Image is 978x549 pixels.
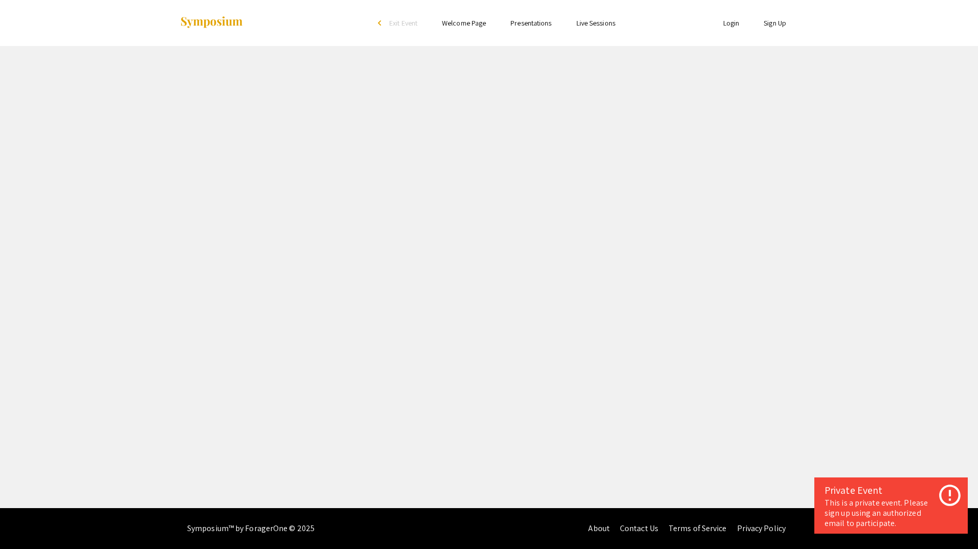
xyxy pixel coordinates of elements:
[723,18,740,28] a: Login
[180,16,243,30] img: Symposium by ForagerOne
[737,523,786,534] a: Privacy Policy
[825,483,958,498] div: Private Event
[825,498,958,529] div: This is a private event. Please sign up using an authorized email to participate.
[442,18,486,28] a: Welcome Page
[764,18,786,28] a: Sign Up
[576,18,615,28] a: Live Sessions
[510,18,551,28] a: Presentations
[620,523,658,534] a: Contact Us
[187,508,315,549] div: Symposium™ by ForagerOne © 2025
[378,20,384,26] div: arrow_back_ios
[669,523,727,534] a: Terms of Service
[588,523,610,534] a: About
[389,18,417,28] span: Exit Event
